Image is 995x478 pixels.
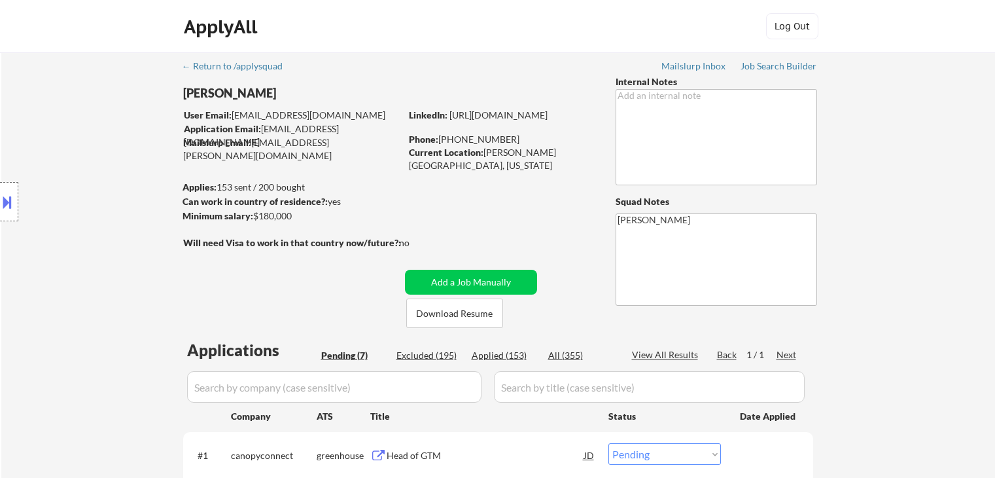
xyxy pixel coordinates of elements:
strong: Will need Visa to work in that country now/future?: [183,237,401,248]
div: [PERSON_NAME] [183,85,452,101]
div: Company [231,410,317,423]
strong: Phone: [409,134,438,145]
div: #1 [198,449,220,462]
div: Excluded (195) [396,349,462,362]
div: Next [777,348,797,361]
div: 1 / 1 [746,348,777,361]
div: Date Applied [740,410,797,423]
div: greenhouse [317,449,370,462]
div: canopyconnect [231,449,317,462]
div: [EMAIL_ADDRESS][PERSON_NAME][DOMAIN_NAME] [183,136,400,162]
a: [URL][DOMAIN_NAME] [449,109,548,120]
button: Add a Job Manually [405,270,537,295]
div: Squad Notes [616,195,817,208]
div: no [399,236,436,249]
div: [PHONE_NUMBER] [409,133,594,146]
div: View All Results [632,348,702,361]
div: JD [583,443,596,467]
div: 153 sent / 200 bought [183,181,400,194]
div: Status [608,404,721,428]
a: Job Search Builder [741,61,817,74]
button: Download Resume [406,299,503,328]
input: Search by title (case sensitive) [494,371,805,403]
div: $180,000 [183,210,400,223]
div: Internal Notes [616,75,817,88]
strong: Can work in country of residence?: [183,196,328,207]
input: Search by company (case sensitive) [187,371,481,403]
div: All (355) [548,349,614,362]
div: ApplyAll [184,16,261,38]
div: Applied (153) [472,349,537,362]
a: ← Return to /applysquad [182,61,295,74]
div: Job Search Builder [741,62,817,71]
button: Log Out [766,13,818,39]
strong: Current Location: [409,147,483,158]
div: Title [370,410,596,423]
strong: LinkedIn: [409,109,447,120]
div: [EMAIL_ADDRESS][DOMAIN_NAME] [184,109,400,122]
div: Applications [187,342,317,358]
div: yes [183,195,396,208]
div: ATS [317,410,370,423]
div: Mailslurp Inbox [661,62,727,71]
div: Pending (7) [321,349,387,362]
a: Mailslurp Inbox [661,61,727,74]
div: Back [717,348,738,361]
div: [EMAIL_ADDRESS][DOMAIN_NAME] [184,122,400,148]
div: Head of GTM [387,449,584,462]
div: ← Return to /applysquad [182,62,295,71]
div: [PERSON_NAME][GEOGRAPHIC_DATA], [US_STATE] [409,146,594,172]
